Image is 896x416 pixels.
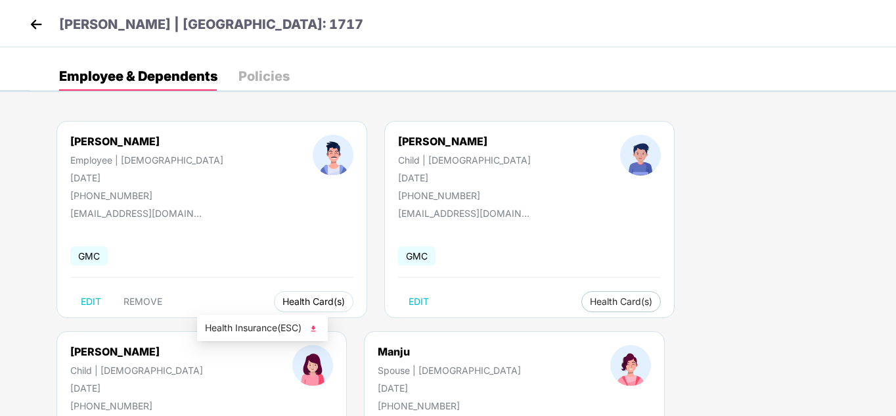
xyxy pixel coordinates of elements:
[123,296,162,307] span: REMOVE
[398,154,531,166] div: Child | [DEMOGRAPHIC_DATA]
[378,345,521,358] div: Manju
[409,296,429,307] span: EDIT
[398,135,531,148] div: [PERSON_NAME]
[610,345,651,386] img: profileImage
[307,322,320,335] img: svg+xml;base64,PHN2ZyB4bWxucz0iaHR0cDovL3d3dy53My5vcmcvMjAwMC9zdmciIHhtbG5zOnhsaW5rPSJodHRwOi8vd3...
[59,70,217,83] div: Employee & Dependents
[70,382,203,394] div: [DATE]
[70,291,112,312] button: EDIT
[398,172,531,183] div: [DATE]
[313,135,353,175] img: profileImage
[378,382,521,394] div: [DATE]
[378,365,521,376] div: Spouse | [DEMOGRAPHIC_DATA]
[70,135,223,148] div: [PERSON_NAME]
[70,365,203,376] div: Child | [DEMOGRAPHIC_DATA]
[378,400,521,411] div: [PHONE_NUMBER]
[70,246,108,266] span: GMC
[70,190,223,201] div: [PHONE_NUMBER]
[81,296,101,307] span: EDIT
[398,190,531,201] div: [PHONE_NUMBER]
[70,154,223,166] div: Employee | [DEMOGRAPHIC_DATA]
[59,14,363,35] p: [PERSON_NAME] | [GEOGRAPHIC_DATA]: 1717
[70,172,223,183] div: [DATE]
[292,345,333,386] img: profileImage
[113,291,173,312] button: REMOVE
[70,208,202,219] div: [EMAIL_ADDRESS][DOMAIN_NAME]
[26,14,46,34] img: back
[620,135,661,175] img: profileImage
[274,291,353,312] button: Health Card(s)
[581,291,661,312] button: Health Card(s)
[205,321,320,335] span: Health Insurance(ESC)
[398,246,436,266] span: GMC
[238,70,290,83] div: Policies
[70,345,203,358] div: [PERSON_NAME]
[398,291,439,312] button: EDIT
[70,400,203,411] div: [PHONE_NUMBER]
[590,298,652,305] span: Health Card(s)
[398,208,529,219] div: [EMAIL_ADDRESS][DOMAIN_NAME]
[282,298,345,305] span: Health Card(s)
